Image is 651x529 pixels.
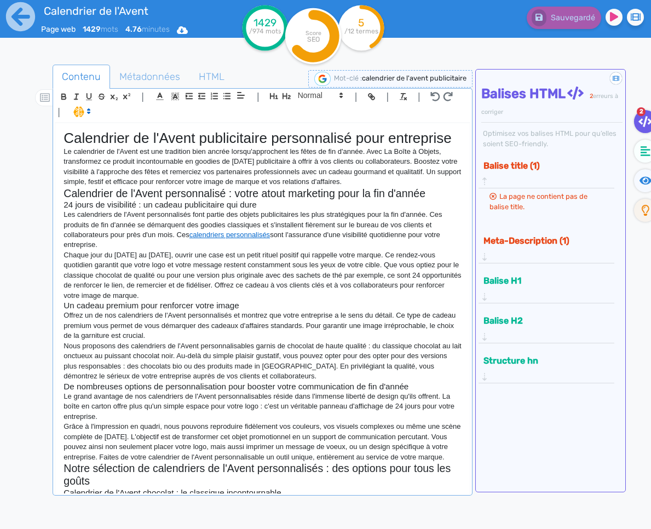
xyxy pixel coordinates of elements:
span: Sauvegardé [551,13,595,22]
div: Meta-Description (1) [480,232,613,263]
span: mots [83,25,118,34]
button: Balise title (1) [480,157,606,175]
tspan: /974 mots [249,27,281,35]
button: Meta-Description (1) [480,232,606,250]
p: Le grand avantage de nos calendriers de l'Avent personnalisables réside dans l'immense liberté de... [64,392,462,422]
b: 4.76 [125,25,142,34]
span: Aligment [233,89,249,102]
h2: Notre sélection de calendriers de l'Avent personnalisés : des options pour tous les goûts [64,462,462,488]
span: | [355,89,358,104]
button: Structure hn [480,352,606,370]
div: Balise H2 [480,312,613,343]
span: | [141,89,144,104]
img: google-serp-logo.png [314,72,331,86]
div: Balise H1 [480,272,613,303]
h4: Balises HTML [481,86,623,118]
span: 2 [590,93,593,100]
h2: Calendrier de l'Avent personnalisé : votre atout marketing pour la fin d'année [64,187,462,200]
span: Mot-clé : [334,74,362,82]
span: | [418,89,420,104]
tspan: /12 termes [344,27,378,35]
p: Les calendriers de l'Avent personnalisés font partie des objets publicitaires les plus stratégiqu... [64,210,462,250]
h3: 24 jours de visibilité : un cadeau publicitaire qui dure [64,200,462,210]
div: Optimisez vos balises HTML pour qu’elles soient SEO-friendly. [481,128,623,149]
p: Offrez un de nos calendriers de l'Avent personnalisés et montrez que votre entreprise a le sens d... [64,311,462,341]
tspan: Score [305,30,321,37]
span: | [57,105,60,119]
h3: Un cadeau premium pour renforcer votre image [64,301,462,311]
div: Structure hn [480,352,613,383]
tspan: 1429 [254,16,276,29]
tspan: SEO [307,35,319,43]
p: Chaque jour du [DATE] au [DATE], ouvrir une case est un petit rituel positif qui rappelle votre m... [64,250,462,301]
a: calendriers personnalisés [189,231,270,239]
span: calendrier de l'avent publicitaire [362,74,466,82]
span: Métadonnées [111,62,189,91]
tspan: 5 [358,16,364,29]
span: HTML [190,62,233,91]
span: La page ne contient pas de balise title. [489,192,587,211]
span: erreurs à corriger [481,93,618,116]
a: HTML [189,65,234,89]
span: | [257,89,260,104]
span: Contenu [53,62,110,91]
b: 1429 [83,25,101,34]
span: minutes [125,25,170,34]
span: | [386,89,389,104]
p: Le calendrier de l'Avent est une tradition bien ancrée lorsqu'approchent les fêtes de fin d'année... [64,147,462,187]
button: Balise H1 [480,272,606,290]
input: title [41,2,237,20]
a: Contenu [53,65,110,89]
span: Page web [41,25,76,34]
h3: De nombreuses options de personnalisation pour booster votre communication de fin d'année [64,382,462,392]
button: Balise H2 [480,312,606,330]
span: 2 [637,107,646,116]
div: Balise title (1) [480,157,613,188]
h1: Calendrier de l'Avent publicitaire personnalisé pour entreprise [64,130,462,147]
span: I.Assistant [68,105,94,118]
button: Sauvegardé [527,7,601,29]
p: Nous proposons des calendriers de l'Avent personnalisables garnis de chocolat de haute qualité : ... [64,341,462,382]
p: Grâce à l'impression en quadri, nous pouvons reproduire fidèlement vos couleurs, vos visuels comp... [64,422,462,462]
a: Métadonnées [110,65,189,89]
h3: Calendrier de l'Avent chocolat : le classique incontournable [64,488,462,498]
